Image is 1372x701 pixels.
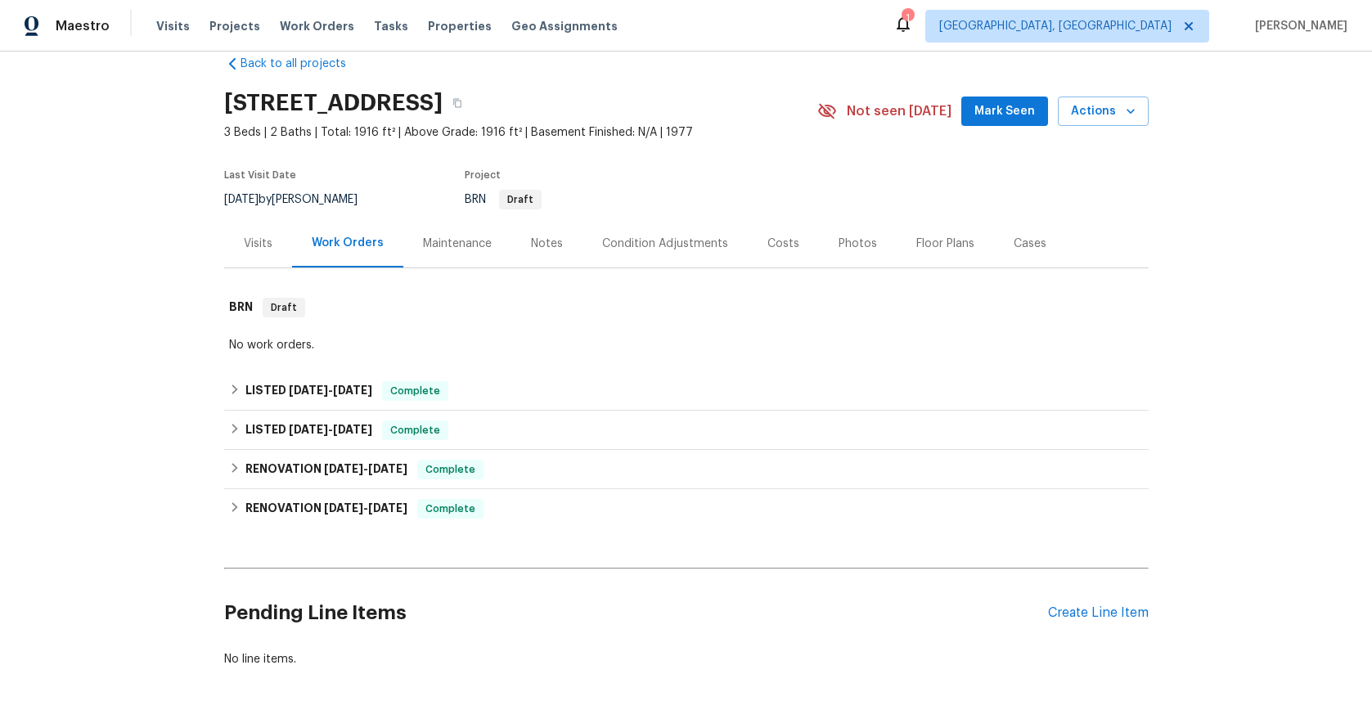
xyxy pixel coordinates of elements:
span: Geo Assignments [511,18,618,34]
span: Last Visit Date [224,170,296,180]
span: [PERSON_NAME] [1248,18,1347,34]
span: Complete [384,422,447,438]
span: 3 Beds | 2 Baths | Total: 1916 ft² | Above Grade: 1916 ft² | Basement Finished: N/A | 1977 [224,124,817,141]
span: - [324,463,407,474]
div: LISTED [DATE]-[DATE]Complete [224,371,1149,411]
h2: Pending Line Items [224,575,1048,651]
button: Mark Seen [961,97,1048,127]
span: Complete [419,501,482,517]
div: No line items. [224,651,1149,667]
div: Maintenance [423,236,492,252]
button: Actions [1058,97,1149,127]
div: LISTED [DATE]-[DATE]Complete [224,411,1149,450]
div: Condition Adjustments [602,236,728,252]
span: Projects [209,18,260,34]
span: Work Orders [280,18,354,34]
div: BRN Draft [224,281,1149,334]
div: Floor Plans [916,236,974,252]
span: [DATE] [289,384,328,396]
span: - [289,424,372,435]
span: Visits [156,18,190,34]
div: Costs [767,236,799,252]
span: Draft [501,195,540,204]
div: Visits [244,236,272,252]
span: [DATE] [224,194,259,205]
div: Create Line Item [1048,605,1149,621]
div: Cases [1014,236,1046,252]
div: No work orders. [229,337,1144,353]
h6: BRN [229,298,253,317]
span: BRN [465,194,542,205]
span: Actions [1071,101,1136,122]
span: - [324,502,407,514]
span: [DATE] [324,463,363,474]
span: Properties [428,18,492,34]
span: [DATE] [333,424,372,435]
h6: LISTED [245,420,372,440]
h6: LISTED [245,381,372,401]
div: RENOVATION [DATE]-[DATE]Complete [224,450,1149,489]
a: Back to all projects [224,56,381,72]
span: [DATE] [324,502,363,514]
span: Mark Seen [974,101,1035,122]
div: by [PERSON_NAME] [224,190,377,209]
span: [DATE] [289,424,328,435]
span: Draft [264,299,304,316]
span: Complete [419,461,482,478]
h6: RENOVATION [245,499,407,519]
span: [GEOGRAPHIC_DATA], [GEOGRAPHIC_DATA] [939,18,1172,34]
h6: RENOVATION [245,460,407,479]
div: 1 [902,10,913,26]
div: Photos [839,236,877,252]
div: Notes [531,236,563,252]
span: Complete [384,383,447,399]
h2: [STREET_ADDRESS] [224,95,443,111]
span: Not seen [DATE] [847,103,951,119]
span: [DATE] [333,384,372,396]
span: - [289,384,372,396]
span: Maestro [56,18,110,34]
span: [DATE] [368,502,407,514]
span: Project [465,170,501,180]
button: Copy Address [443,88,472,118]
div: RENOVATION [DATE]-[DATE]Complete [224,489,1149,528]
div: Work Orders [312,235,384,251]
span: [DATE] [368,463,407,474]
span: Tasks [374,20,408,32]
